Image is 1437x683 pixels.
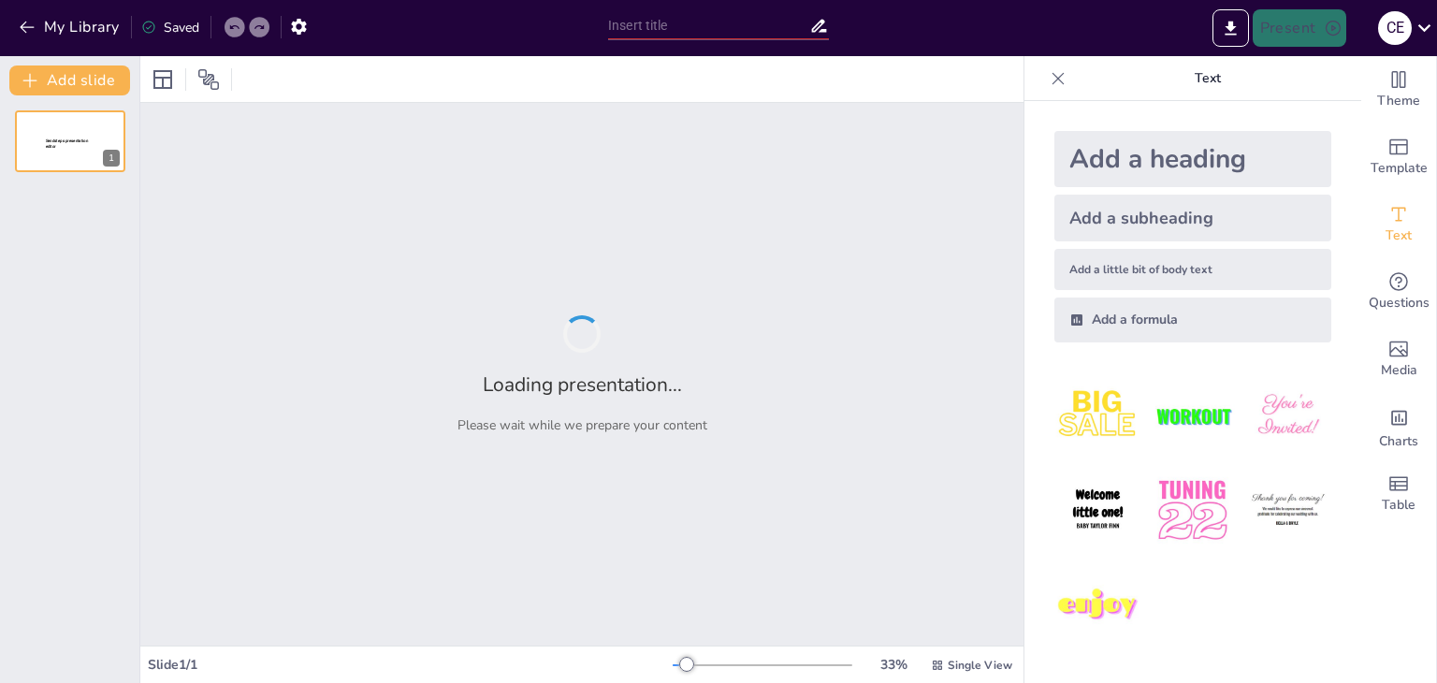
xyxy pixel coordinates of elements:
img: 1.jpeg [1054,372,1141,459]
span: Single View [948,658,1012,673]
span: Questions [1369,293,1430,313]
span: Position [197,68,220,91]
div: Layout [148,65,178,94]
img: 4.jpeg [1054,467,1141,554]
div: Saved [141,19,199,36]
span: Charts [1379,431,1418,452]
div: Add a table [1361,460,1436,528]
div: C E [1378,11,1412,45]
div: Add ready made slides [1361,124,1436,191]
div: Add a little bit of body text [1054,249,1331,290]
img: 5.jpeg [1149,467,1236,554]
div: Add a subheading [1054,195,1331,241]
div: 1 [15,110,125,172]
div: Change the overall theme [1361,56,1436,124]
button: C E [1378,9,1412,47]
h2: Loading presentation... [483,371,682,398]
div: Add charts and graphs [1361,393,1436,460]
p: Please wait while we prepare your content [457,416,707,434]
button: Export to PowerPoint [1212,9,1249,47]
span: Sendsteps presentation editor [46,138,88,149]
img: 2.jpeg [1149,372,1236,459]
img: 6.jpeg [1244,467,1331,554]
span: Table [1382,495,1415,516]
span: Theme [1377,91,1420,111]
div: Add a heading [1054,131,1331,187]
p: Text [1073,56,1343,101]
button: Present [1253,9,1346,47]
button: Add slide [9,65,130,95]
div: Get real-time input from your audience [1361,258,1436,326]
div: Add a formula [1054,298,1331,342]
span: Text [1386,225,1412,246]
div: 33 % [871,656,916,674]
button: My Library [14,12,127,42]
div: 1 [103,150,120,167]
input: Insert title [608,12,809,39]
img: 7.jpeg [1054,562,1141,649]
span: Media [1381,360,1417,381]
img: 3.jpeg [1244,372,1331,459]
div: Add text boxes [1361,191,1436,258]
div: Slide 1 / 1 [148,656,673,674]
span: Template [1371,158,1428,179]
div: Add images, graphics, shapes or video [1361,326,1436,393]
